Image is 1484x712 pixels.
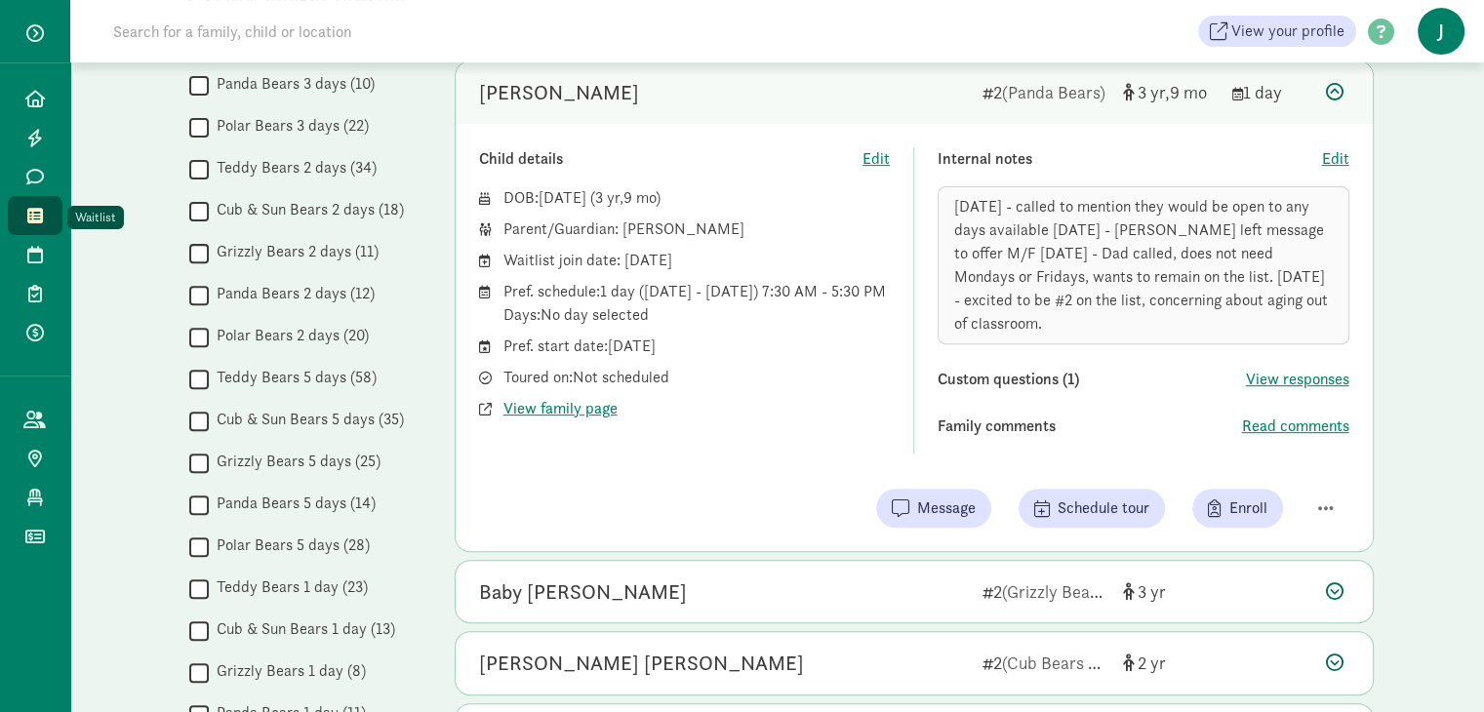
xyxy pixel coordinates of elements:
span: Message [917,496,976,520]
label: Teddy Bears 1 day (23) [209,575,368,599]
span: [DATE] [539,187,586,208]
label: Polar Bears 5 days (28) [209,534,370,557]
span: 3 [595,187,623,208]
span: 9 [623,187,656,208]
div: DOB: ( ) [503,186,891,210]
span: J [1418,8,1464,55]
div: Toured on: Not scheduled [503,366,891,389]
div: Custom questions (1) [938,368,1246,391]
iframe: Chat Widget [1386,618,1484,712]
span: Schedule tour [1058,496,1149,520]
div: Waitlist [75,208,116,227]
label: Teddy Bears 5 days (58) [209,366,377,389]
button: Schedule tour [1019,489,1165,528]
label: Polar Bears 2 days (20) [209,324,369,347]
a: View your profile [1198,16,1356,47]
span: 2 [1138,652,1166,674]
div: Child details [479,147,863,171]
div: Presley Fiegel [479,648,804,679]
label: Teddy Bears 2 days (34) [209,156,377,179]
span: 9 [1170,81,1207,103]
label: Panda Bears 5 days (14) [209,492,376,515]
span: 3 [1138,580,1166,603]
label: Polar Bears 3 days (22) [209,114,369,138]
span: 3 [1138,81,1170,103]
label: Panda Bears 2 days (12) [209,282,375,305]
div: Baby Stough [479,576,687,608]
label: Cub & Sun Bears 5 days (35) [209,408,404,431]
div: Pref. start date: [DATE] [503,335,891,358]
input: Search for a family, child or location [101,12,649,51]
label: Grizzly Bears 2 days (11) [209,240,379,263]
button: View family page [503,397,618,420]
button: Edit [862,147,890,171]
button: View responses [1246,368,1349,391]
button: Enroll [1192,489,1283,528]
label: Cub & Sun Bears 2 days (18) [209,198,404,221]
div: [object Object] [1123,79,1217,105]
span: (Panda Bears) [1002,81,1105,103]
label: Panda Bears 3 days (10) [209,72,375,96]
div: Internal notes [938,147,1322,171]
div: Family comments [938,415,1242,438]
div: Pref. schedule: 1 day ([DATE] - [DATE]) 7:30 AM - 5:30 PM Days: No day selected [503,280,891,327]
label: Cub & Sun Bears 1 day (13) [209,617,395,641]
div: 2 [983,650,1107,676]
div: [object Object] [1123,578,1217,605]
span: (Cub Bears & Sun Bears) [1002,652,1183,674]
button: Read comments [1242,415,1349,438]
div: [object Object] [1123,650,1217,676]
label: Grizzly Bears 5 days (25) [209,450,381,473]
div: 2 [983,79,1107,105]
span: View your profile [1231,20,1344,43]
span: (Grizzly Bears) [1002,580,1109,603]
button: Edit [1322,147,1349,171]
span: [DATE] - called to mention they would be open to any days available [DATE] - [PERSON_NAME] left m... [954,196,1328,334]
span: Enroll [1229,496,1267,520]
label: Grizzly Bears 1 day (8) [209,659,366,683]
button: Message [876,489,991,528]
div: 1 day [1232,79,1310,105]
div: Parent/Guardian: [PERSON_NAME] [503,218,891,241]
div: Leo Williams [479,77,639,108]
div: 2 [983,578,1107,605]
div: Waitlist join date: [DATE] [503,249,891,272]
